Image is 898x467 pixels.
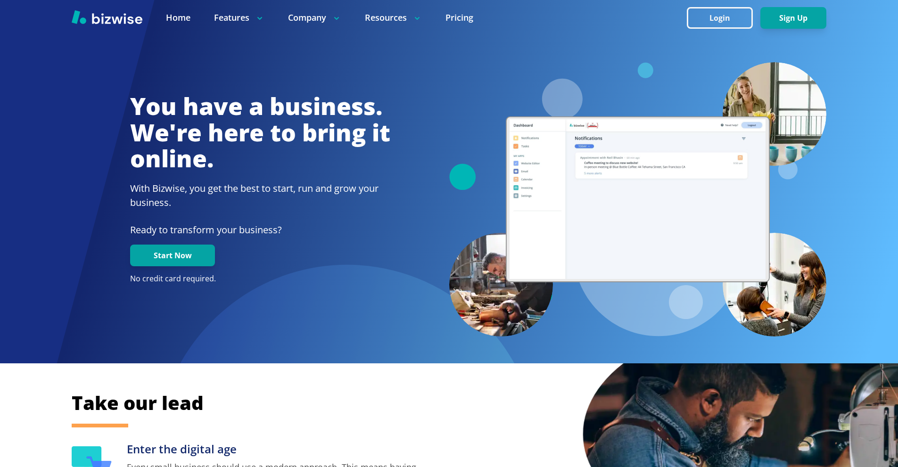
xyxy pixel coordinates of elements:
[130,223,390,237] p: Ready to transform your business?
[72,390,779,416] h2: Take our lead
[288,12,341,24] p: Company
[687,14,760,23] a: Login
[130,245,215,266] button: Start Now
[445,12,473,24] a: Pricing
[365,12,422,24] p: Resources
[130,181,390,210] h2: With Bizwise, you get the best to start, run and grow your business.
[130,251,215,260] a: Start Now
[72,10,142,24] img: Bizwise Logo
[127,442,425,457] h3: Enter the digital age
[166,12,190,24] a: Home
[687,7,753,29] button: Login
[760,7,826,29] button: Sign Up
[130,274,390,284] p: No credit card required.
[760,14,826,23] a: Sign Up
[214,12,264,24] p: Features
[130,93,390,172] h1: You have a business. We're here to bring it online.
